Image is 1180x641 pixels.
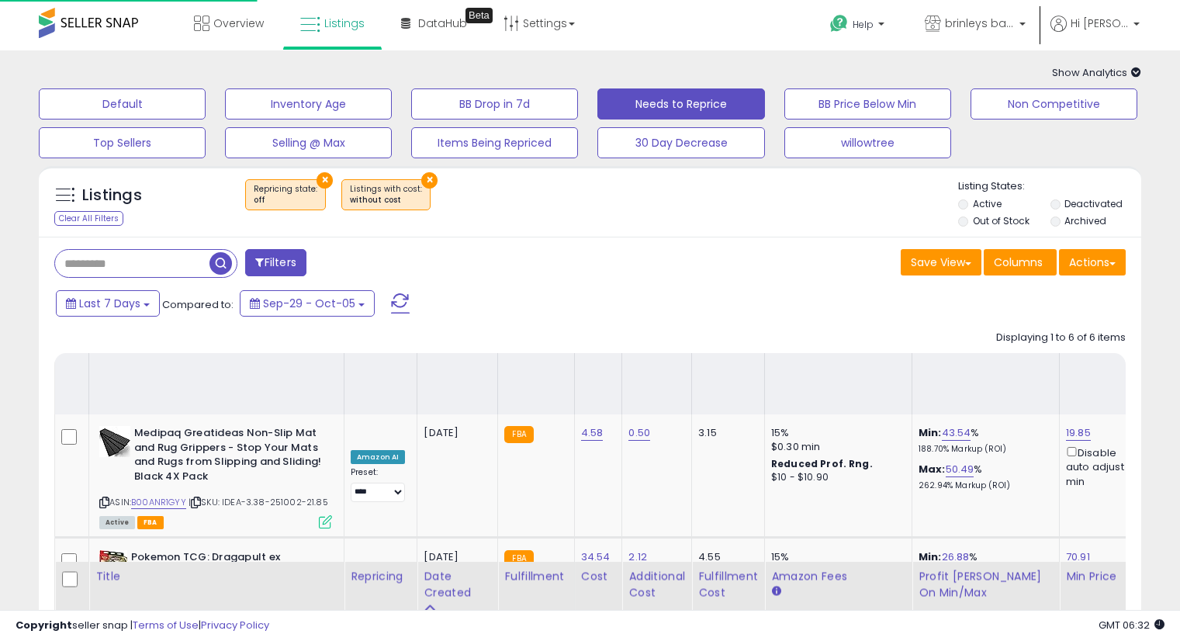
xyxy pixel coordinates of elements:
img: 412IR4-pfRL._SL40_.jpg [99,426,130,457]
div: $10 - $10.90 [771,471,900,484]
small: FBA [504,550,533,567]
div: Fulfillment [504,568,567,584]
a: 70.91 [1066,549,1090,565]
p: 262.94% Markup (ROI) [919,480,1047,491]
button: BB Drop in 7d [411,88,578,120]
b: Pokemon TCG: Dragapult ex League Battle Deck [131,550,320,583]
span: Listings [324,16,365,31]
div: Preset: [351,467,405,502]
a: 26.88 [942,549,970,565]
label: Active [973,197,1002,210]
div: % [919,550,1047,579]
span: Repricing state : [254,183,317,206]
span: Compared to: [162,297,234,312]
span: Overview [213,16,264,31]
span: Last 7 Days [79,296,140,311]
button: Sep-29 - Oct-05 [240,290,375,317]
a: 50.49 [946,462,974,477]
div: off [254,195,317,206]
span: brinleys bargains [945,16,1015,31]
span: Hi [PERSON_NAME] [1071,16,1129,31]
div: Title [95,568,337,584]
button: Last 7 Days [56,290,160,317]
button: Inventory Age [225,88,392,120]
a: Privacy Policy [201,618,269,632]
div: Min Price [1066,568,1146,584]
div: seller snap | | [16,618,269,633]
div: Tooltip anchor [465,8,493,23]
div: % [919,426,1047,455]
div: Cost [581,568,616,584]
a: 4.58 [581,425,604,441]
div: $0.30 min [771,440,900,454]
button: Needs to Reprice [597,88,764,120]
div: ASIN: [99,426,332,527]
button: Top Sellers [39,127,206,158]
b: Max: [919,462,946,476]
button: Non Competitive [971,88,1137,120]
button: Items Being Repriced [411,127,578,158]
span: Help [853,18,874,31]
div: 15% [771,426,900,440]
span: Columns [994,255,1043,270]
a: B00ANR1GYY [131,496,186,509]
p: Listing States: [958,179,1141,194]
div: Fulfillment Cost [698,568,758,601]
a: 2.12 [628,549,647,565]
div: Repricing [351,568,410,584]
span: | SKU: IDEA-3.38-251002-21.85 [189,496,328,508]
a: Terms of Use [133,618,199,632]
button: willowtree [784,127,951,158]
p: 188.70% Markup (ROI) [919,444,1047,455]
th: The percentage added to the cost of goods (COGS) that forms the calculator for Min & Max prices. [912,562,1060,623]
span: Show Analytics [1052,65,1141,80]
div: Disable auto adjust min [1066,444,1140,489]
div: Profit [PERSON_NAME] on Min/Max [919,568,1053,601]
div: Amazon AI [351,450,405,464]
a: 0.50 [628,425,650,441]
div: Clear All Filters [54,211,123,226]
b: Min: [919,425,942,440]
a: 19.85 [1066,425,1091,441]
b: Reduced Prof. Rng. [771,457,873,470]
div: without cost [350,195,422,206]
button: Save View [901,249,981,275]
a: Hi [PERSON_NAME] [1050,16,1140,50]
small: Amazon Fees. [771,584,780,598]
div: Date Created [424,568,491,601]
div: 4.55 [698,550,753,564]
small: FBA [504,426,533,443]
button: × [317,172,333,189]
label: Archived [1064,214,1106,227]
button: Default [39,88,206,120]
button: BB Price Below Min [784,88,951,120]
a: Help [818,2,900,50]
img: 51i+8iZiUoL._SL40_.jpg [99,550,127,581]
button: Filters [245,249,306,276]
span: DataHub [418,16,467,31]
i: Get Help [829,14,849,33]
div: 3.15 [698,426,753,440]
a: 34.54 [581,549,611,565]
div: [DATE] [424,550,486,564]
div: 15% [771,550,900,564]
label: Out of Stock [973,214,1029,227]
a: 43.54 [942,425,971,441]
span: Sep-29 - Oct-05 [263,296,355,311]
strong: Copyright [16,618,72,632]
span: Listings with cost : [350,183,422,206]
span: All listings currently available for purchase on Amazon [99,516,135,529]
span: 2025-10-13 06:32 GMT [1099,618,1164,632]
button: × [421,172,438,189]
label: Deactivated [1064,197,1123,210]
div: Displaying 1 to 6 of 6 items [996,331,1126,345]
b: Medipaq Greatideas Non-Slip Mat and Rug Grippers - Stop Your Mats and Rugs from Slipping and Slid... [134,426,323,487]
button: 30 Day Decrease [597,127,764,158]
b: Min: [919,549,942,564]
div: Additional Cost [628,568,685,601]
button: Actions [1059,249,1126,275]
div: [DATE] [424,426,486,440]
div: % [919,463,1047,491]
button: Columns [984,249,1057,275]
div: Amazon Fees [771,568,905,584]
